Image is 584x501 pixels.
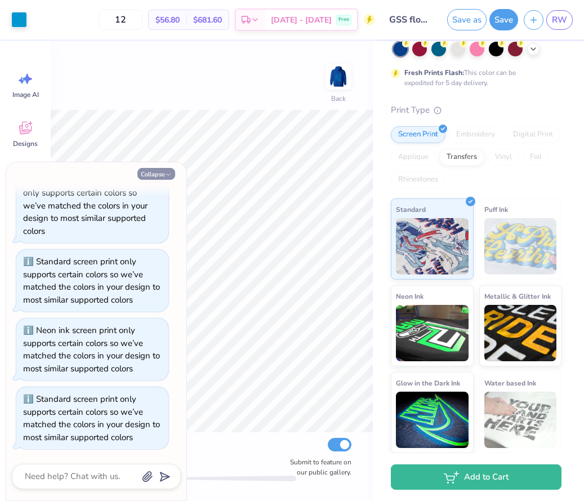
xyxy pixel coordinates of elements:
span: Metallic & Glitter Ink [484,290,551,302]
input: – – [99,10,142,30]
div: Neon ink screen print only supports certain colors so we’ve matched the colors in your design to ... [23,325,160,374]
span: RW [552,14,567,26]
span: Designs [13,139,38,148]
input: Untitled Design [381,8,436,31]
div: Print Type [391,104,561,117]
button: Save as [447,9,487,30]
button: Collapse [137,168,175,180]
div: Applique [391,149,436,166]
button: Add to Cart [391,464,561,490]
label: Submit to feature on our public gallery. [284,457,351,477]
div: Digital Print [506,126,560,143]
span: Neon Ink [396,290,423,302]
span: Glow in the Dark Ink [396,377,460,389]
span: Image AI [12,90,39,99]
div: Embroidery [449,126,502,143]
a: RW [546,10,573,30]
img: Neon Ink [396,305,469,361]
span: Standard [396,203,426,215]
img: Back [327,65,350,88]
div: Vinyl [488,149,519,166]
div: Transfers [439,149,484,166]
strong: Fresh Prints Flash: [404,68,464,77]
div: Standard screen print only supports certain colors so we’ve matched the colors in your design to ... [23,393,160,443]
div: This color can be expedited for 5 day delivery. [404,68,543,88]
div: Foil [523,149,549,166]
button: Save [489,9,518,30]
div: Screen Print [391,126,445,143]
span: $681.60 [193,14,222,26]
img: Water based Ink [484,392,557,448]
div: Back [331,94,346,104]
span: Free [338,16,349,24]
span: [DATE] - [DATE] [271,14,332,26]
img: Standard [396,218,469,274]
div: Standard screen print only supports certain colors so we’ve matched the colors in your design to ... [23,256,160,305]
span: Puff Ink [484,203,508,215]
span: $56.80 [155,14,180,26]
img: Metallic & Glitter Ink [484,305,557,361]
span: Water based Ink [484,377,536,389]
div: Rhinestones [391,171,445,188]
img: Glow in the Dark Ink [396,392,469,448]
div: Metallic & glitter ink screen print only supports certain colors so we’ve matched the colors in y... [23,175,158,237]
img: Puff Ink [484,218,557,274]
